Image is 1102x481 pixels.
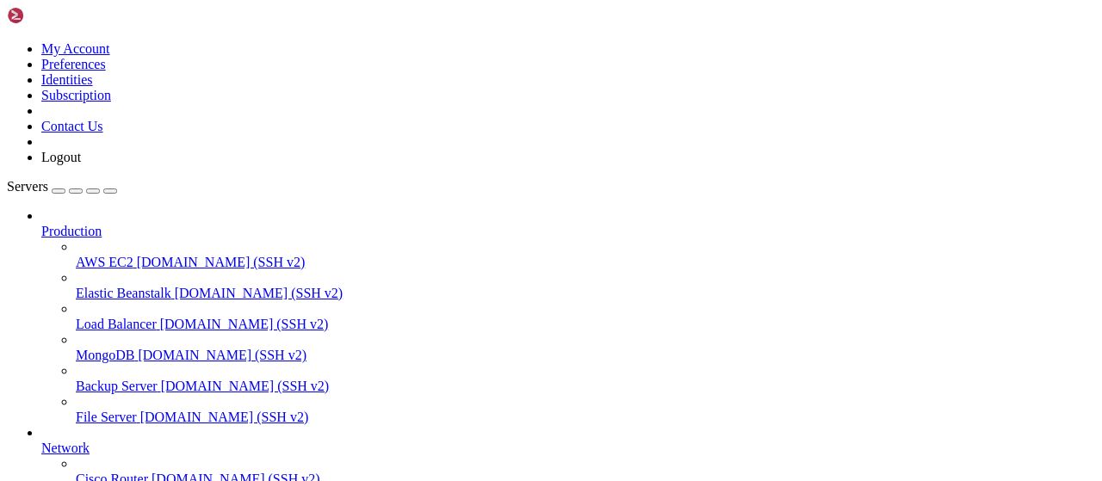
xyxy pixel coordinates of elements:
[41,224,1095,239] a: Production
[76,379,158,393] span: Backup Server
[76,286,1095,301] a: Elastic Beanstalk [DOMAIN_NAME] (SSH v2)
[41,72,93,87] a: Identities
[76,317,157,331] span: Load Balancer
[76,363,1095,394] li: Backup Server [DOMAIN_NAME] (SSH v2)
[76,317,1095,332] a: Load Balancer [DOMAIN_NAME] (SSH v2)
[138,348,306,362] span: [DOMAIN_NAME] (SSH v2)
[41,224,102,238] span: Production
[41,119,103,133] a: Contact Us
[7,179,117,194] a: Servers
[161,379,330,393] span: [DOMAIN_NAME] (SSH v2)
[41,208,1095,425] li: Production
[76,348,1095,363] a: MongoDB [DOMAIN_NAME] (SSH v2)
[76,410,137,424] span: File Server
[41,441,1095,456] a: Network
[137,255,306,269] span: [DOMAIN_NAME] (SSH v2)
[140,410,309,424] span: [DOMAIN_NAME] (SSH v2)
[76,301,1095,332] li: Load Balancer [DOMAIN_NAME] (SSH v2)
[76,410,1095,425] a: File Server [DOMAIN_NAME] (SSH v2)
[76,239,1095,270] li: AWS EC2 [DOMAIN_NAME] (SSH v2)
[76,332,1095,363] li: MongoDB [DOMAIN_NAME] (SSH v2)
[41,88,111,102] a: Subscription
[175,286,344,300] span: [DOMAIN_NAME] (SSH v2)
[7,7,106,24] img: Shellngn
[76,394,1095,425] li: File Server [DOMAIN_NAME] (SSH v2)
[76,286,171,300] span: Elastic Beanstalk
[76,255,1095,270] a: AWS EC2 [DOMAIN_NAME] (SSH v2)
[41,150,81,164] a: Logout
[41,441,90,455] span: Network
[160,317,329,331] span: [DOMAIN_NAME] (SSH v2)
[76,270,1095,301] li: Elastic Beanstalk [DOMAIN_NAME] (SSH v2)
[76,379,1095,394] a: Backup Server [DOMAIN_NAME] (SSH v2)
[76,255,133,269] span: AWS EC2
[41,41,110,56] a: My Account
[41,57,106,71] a: Preferences
[76,348,134,362] span: MongoDB
[7,179,48,194] span: Servers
